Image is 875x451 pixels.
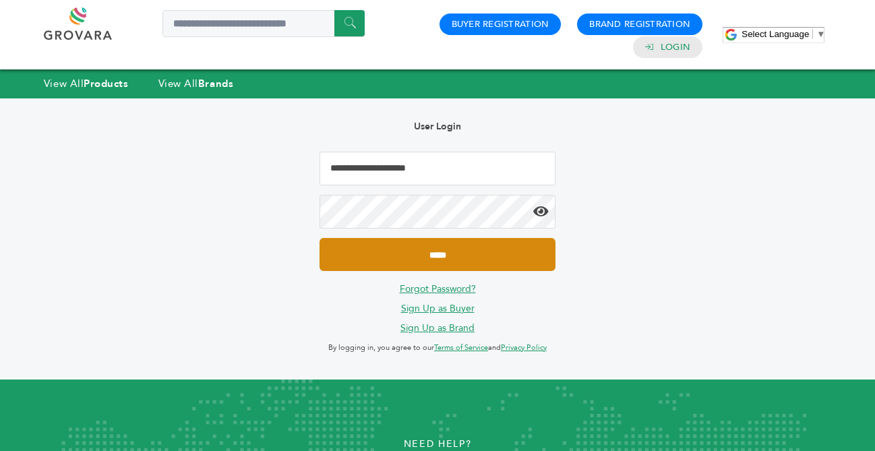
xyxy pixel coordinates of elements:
[812,29,813,39] span: ​
[661,41,690,53] a: Login
[589,18,690,30] a: Brand Registration
[320,340,555,356] p: By logging in, you agree to our and
[320,195,555,229] input: Password
[198,77,233,90] strong: Brands
[44,77,129,90] a: View AllProducts
[501,342,547,353] a: Privacy Policy
[452,18,549,30] a: Buyer Registration
[816,29,825,39] span: ▼
[84,77,128,90] strong: Products
[401,302,475,315] a: Sign Up as Buyer
[158,77,234,90] a: View AllBrands
[400,322,475,334] a: Sign Up as Brand
[742,29,825,39] a: Select Language​
[414,120,461,133] b: User Login
[320,152,555,185] input: Email Address
[400,282,476,295] a: Forgot Password?
[434,342,488,353] a: Terms of Service
[162,10,365,37] input: Search a product or brand...
[742,29,809,39] span: Select Language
